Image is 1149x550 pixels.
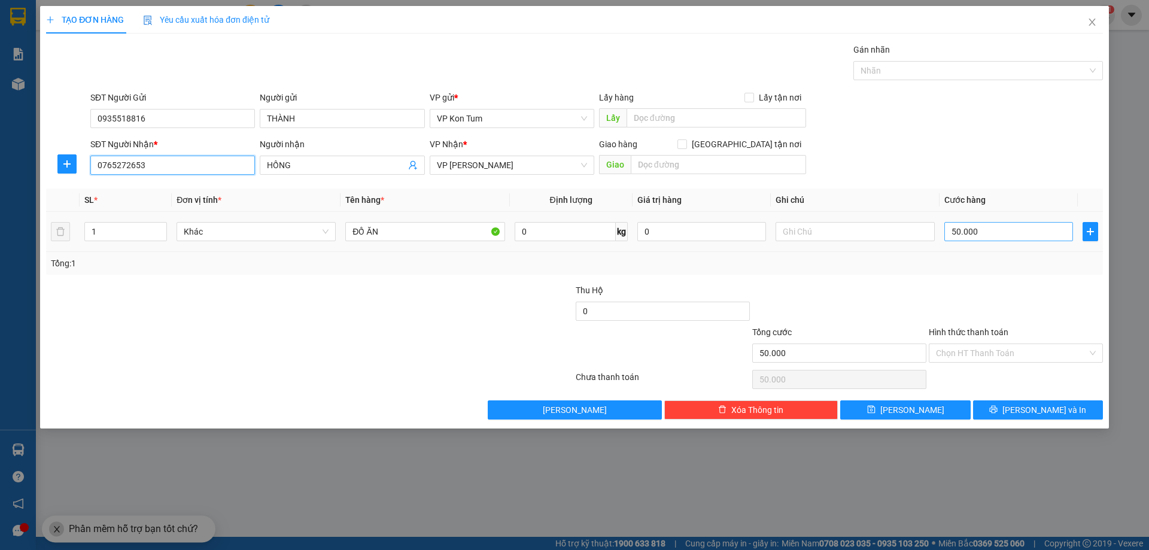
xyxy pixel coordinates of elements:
[599,93,634,102] span: Lấy hàng
[260,91,424,104] div: Người gửi
[51,222,70,241] button: delete
[84,195,94,205] span: SL
[58,159,76,169] span: plus
[718,405,727,415] span: delete
[437,110,587,127] span: VP Kon Tum
[430,91,594,104] div: VP gửi
[664,400,838,420] button: deleteXóa Thông tin
[599,155,631,174] span: Giao
[345,222,504,241] input: VD: Bàn, Ghế
[46,16,54,24] span: plus
[51,257,443,270] div: Tổng: 1
[177,195,221,205] span: Đơn vị tính
[631,155,806,174] input: Dọc đường
[488,400,662,420] button: [PERSON_NAME]
[637,222,766,241] input: 0
[143,15,269,25] span: Yêu cầu xuất hóa đơn điện tử
[752,327,792,337] span: Tổng cước
[880,403,944,417] span: [PERSON_NAME]
[776,222,935,241] input: Ghi Chú
[1087,17,1097,27] span: close
[929,327,1008,337] label: Hình thức thanh toán
[687,138,806,151] span: [GEOGRAPHIC_DATA] tận nơi
[1002,403,1086,417] span: [PERSON_NAME] và In
[840,400,970,420] button: save[PERSON_NAME]
[853,45,890,54] label: Gán nhãn
[184,223,329,241] span: Khác
[616,222,628,241] span: kg
[143,16,153,25] img: icon
[754,91,806,104] span: Lấy tận nơi
[1075,6,1109,39] button: Close
[637,195,682,205] span: Giá trị hàng
[576,285,603,295] span: Thu Hộ
[599,108,627,127] span: Lấy
[867,405,876,415] span: save
[550,195,592,205] span: Định lượng
[944,195,986,205] span: Cước hàng
[973,400,1103,420] button: printer[PERSON_NAME] và In
[57,154,77,174] button: plus
[771,189,940,212] th: Ghi chú
[437,156,587,174] span: VP Thành Thái
[574,370,751,391] div: Chưa thanh toán
[989,405,998,415] span: printer
[46,15,124,25] span: TẠO ĐƠN HÀNG
[345,195,384,205] span: Tên hàng
[408,160,418,170] span: user-add
[430,139,463,149] span: VP Nhận
[90,91,255,104] div: SĐT Người Gửi
[1083,222,1098,241] button: plus
[90,138,255,151] div: SĐT Người Nhận
[1083,227,1098,236] span: plus
[543,403,607,417] span: [PERSON_NAME]
[260,138,424,151] div: Người nhận
[731,403,783,417] span: Xóa Thông tin
[627,108,806,127] input: Dọc đường
[599,139,637,149] span: Giao hàng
